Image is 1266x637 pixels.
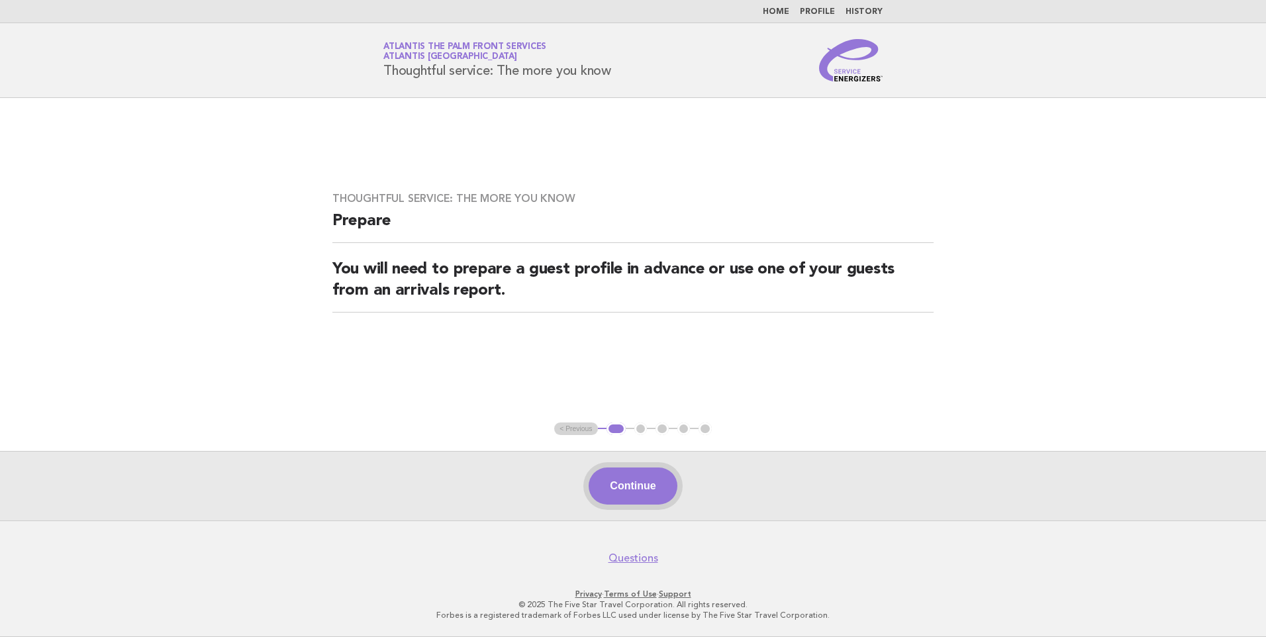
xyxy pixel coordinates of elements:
a: Questions [609,552,658,565]
button: 1 [607,422,626,436]
p: · · [228,589,1038,599]
a: Home [763,8,789,16]
p: © 2025 The Five Star Travel Corporation. All rights reserved. [228,599,1038,610]
a: Atlantis The Palm Front ServicesAtlantis [GEOGRAPHIC_DATA] [383,42,546,61]
a: Support [659,589,691,599]
span: Atlantis [GEOGRAPHIC_DATA] [383,53,517,62]
p: Forbes is a registered trademark of Forbes LLC used under license by The Five Star Travel Corpora... [228,610,1038,620]
img: Service Energizers [819,39,883,81]
a: History [846,8,883,16]
a: Terms of Use [604,589,657,599]
h1: Thoughtful service: The more you know [383,43,611,77]
h2: Prepare [332,211,934,243]
a: Privacy [575,589,602,599]
a: Profile [800,8,835,16]
h3: Thoughtful service: The more you know [332,192,934,205]
button: Continue [589,467,677,505]
h2: You will need to prepare a guest profile in advance or use one of your guests from an arrivals re... [332,259,934,313]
